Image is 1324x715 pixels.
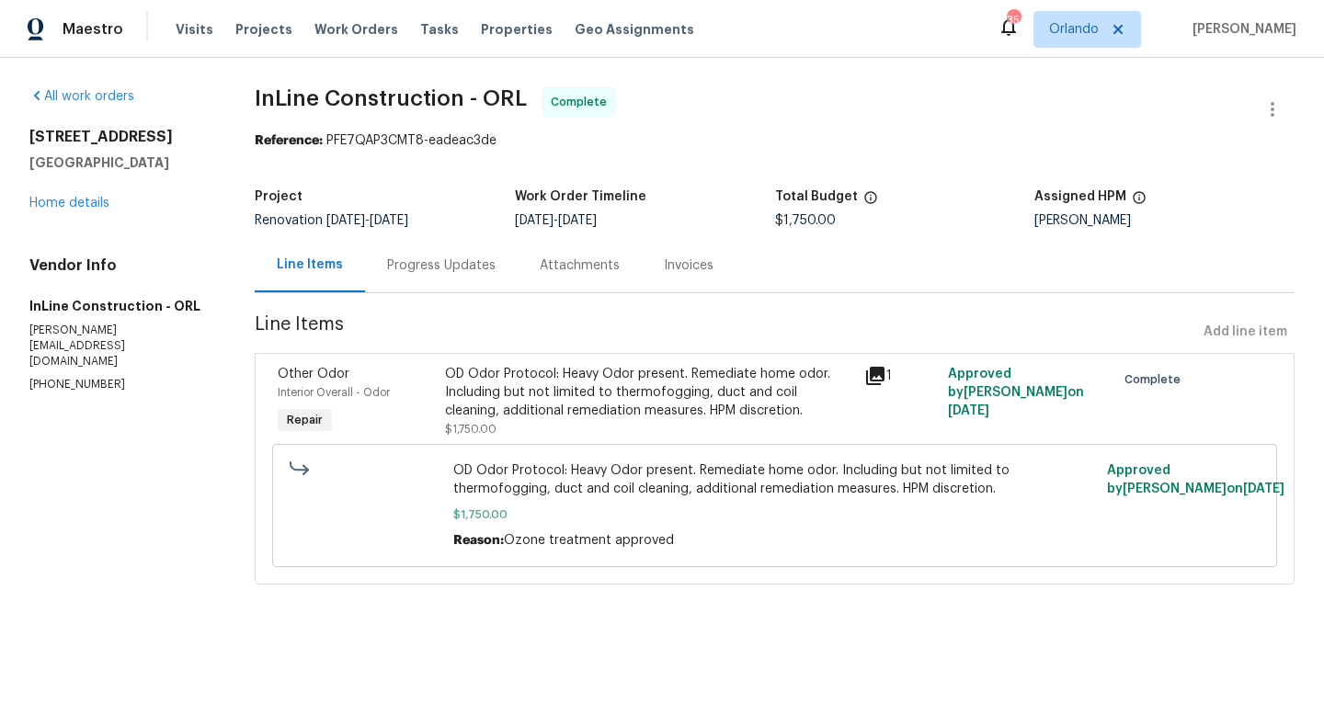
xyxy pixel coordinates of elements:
h5: Assigned HPM [1034,190,1126,203]
h2: [STREET_ADDRESS] [29,128,211,146]
span: [DATE] [558,214,597,227]
span: The total cost of line items that have been proposed by Opendoor. This sum includes line items th... [863,190,878,214]
span: [DATE] [370,214,408,227]
div: Invoices [664,256,713,275]
h5: [GEOGRAPHIC_DATA] [29,153,211,172]
h5: Work Order Timeline [515,190,646,203]
span: Line Items [255,315,1196,349]
div: Progress Updates [387,256,496,275]
div: OD Odor Protocol: Heavy Odor present. Remediate home odor. Including but not limited to thermofog... [445,365,852,420]
a: All work orders [29,90,134,103]
h5: Project [255,190,302,203]
h5: InLine Construction - ORL [29,297,211,315]
span: - [515,214,597,227]
span: Tasks [420,23,459,36]
h4: Vendor Info [29,256,211,275]
span: $1,750.00 [775,214,836,227]
div: PFE7QAP3CMT8-eadeac3de [255,131,1295,150]
span: Ozone treatment approved [504,534,674,547]
span: Repair [280,411,330,429]
span: Complete [551,93,614,111]
span: Complete [1124,370,1188,389]
span: [PERSON_NAME] [1185,20,1296,39]
span: Visits [176,20,213,39]
div: Line Items [277,255,343,274]
span: Properties [481,20,553,39]
p: [PHONE_NUMBER] [29,377,211,392]
p: [PERSON_NAME][EMAIL_ADDRESS][DOMAIN_NAME] [29,323,211,369]
div: [PERSON_NAME] [1034,214,1295,227]
span: Work Orders [314,20,398,39]
span: Interior Overall - Odor [278,387,390,398]
a: Home details [29,197,109,210]
span: [DATE] [948,404,989,417]
span: Orlando [1049,20,1099,39]
span: - [326,214,408,227]
span: $1,750.00 [445,424,496,435]
div: Attachments [540,256,620,275]
span: Approved by [PERSON_NAME] on [948,368,1084,417]
span: Other Odor [278,368,349,380]
span: Projects [235,20,292,39]
span: Renovation [255,214,408,227]
span: InLine Construction - ORL [255,87,527,109]
h5: Total Budget [775,190,858,203]
span: [DATE] [515,214,554,227]
span: [DATE] [326,214,365,227]
div: 1 [864,365,937,387]
span: The hpm assigned to this work order. [1132,190,1147,214]
div: 35 [1007,11,1020,29]
span: Maestro [63,20,123,39]
span: [DATE] [1243,482,1284,495]
b: Reference: [255,134,323,147]
span: Geo Assignments [575,20,694,39]
span: OD Odor Protocol: Heavy Odor present. Remediate home odor. Including but not limited to thermofog... [453,461,1096,498]
span: Reason: [453,534,504,547]
span: Approved by [PERSON_NAME] on [1107,464,1284,495]
span: $1,750.00 [453,505,1096,524]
